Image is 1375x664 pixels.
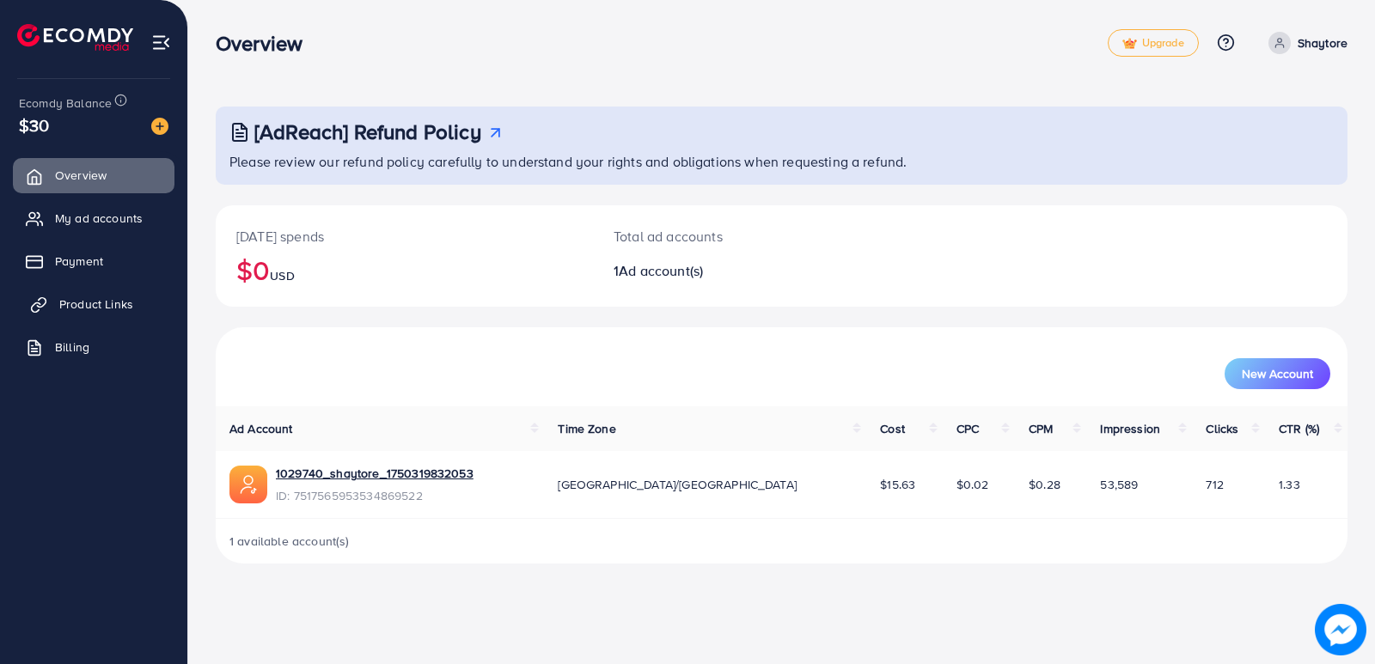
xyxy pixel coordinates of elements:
[619,261,703,280] span: Ad account(s)
[216,31,316,56] h3: Overview
[1225,358,1330,389] button: New Account
[1100,420,1160,437] span: Impression
[1262,32,1347,54] a: Shaytore
[270,267,294,284] span: USD
[55,210,143,227] span: My ad accounts
[229,466,267,503] img: ic-ads-acc.e4c84228.svg
[956,420,979,437] span: CPC
[17,24,133,51] img: logo
[276,465,474,482] a: 1029740_shaytore_1750319832053
[1206,476,1223,493] span: 712
[151,33,171,52] img: menu
[614,263,855,279] h2: 1
[254,119,481,144] h3: [AdReach] Refund Policy
[13,287,174,321] a: Product Links
[1100,476,1138,493] span: 53,589
[1122,38,1137,50] img: tick
[55,167,107,184] span: Overview
[1029,476,1060,493] span: $0.28
[956,476,989,493] span: $0.02
[13,201,174,235] a: My ad accounts
[880,476,915,493] span: $15.63
[1122,37,1184,50] span: Upgrade
[1298,33,1347,53] p: Shaytore
[1029,420,1053,437] span: CPM
[276,487,474,504] span: ID: 7517565953534869522
[19,94,112,112] span: Ecomdy Balance
[558,420,615,437] span: Time Zone
[880,420,905,437] span: Cost
[13,158,174,192] a: Overview
[19,113,49,137] span: $30
[13,244,174,278] a: Payment
[558,476,797,493] span: [GEOGRAPHIC_DATA]/[GEOGRAPHIC_DATA]
[614,226,855,247] p: Total ad accounts
[229,533,350,550] span: 1 available account(s)
[229,420,293,437] span: Ad Account
[236,226,572,247] p: [DATE] spends
[1279,420,1319,437] span: CTR (%)
[55,338,89,356] span: Billing
[1206,420,1238,437] span: Clicks
[229,151,1337,172] p: Please review our refund policy carefully to understand your rights and obligations when requesti...
[55,253,103,270] span: Payment
[151,118,168,135] img: image
[1242,368,1313,380] span: New Account
[1108,29,1199,57] a: tickUpgrade
[13,330,174,364] a: Billing
[236,253,572,286] h2: $0
[59,295,133,313] span: Product Links
[1279,476,1300,493] span: 1.33
[1315,604,1366,655] img: image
